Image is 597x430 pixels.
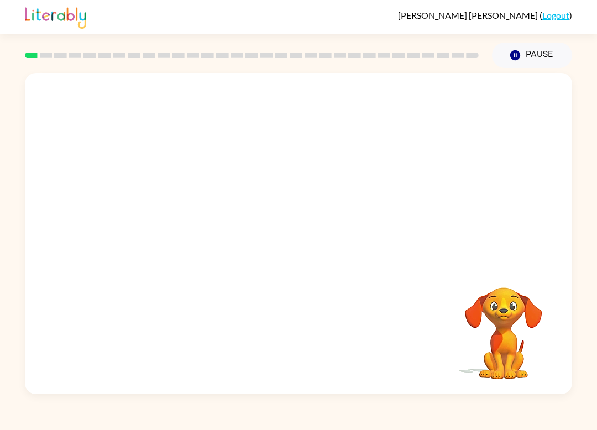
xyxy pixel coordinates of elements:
[398,10,572,20] div: ( )
[492,43,572,68] button: Pause
[542,10,569,20] a: Logout
[448,270,559,381] video: Your browser must support playing .mp4 files to use Literably. Please try using another browser.
[25,4,86,29] img: Literably
[398,10,540,20] span: [PERSON_NAME] [PERSON_NAME]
